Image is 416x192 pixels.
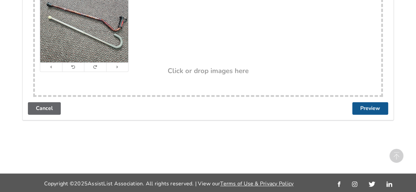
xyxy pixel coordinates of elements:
h3: Click or drop images here [168,66,249,75]
a: Terms of Use & Privacy Policy [220,180,293,187]
button: Rotates image right [84,62,106,71]
button: Rotates image left [62,62,84,71]
button: Preview [352,102,388,115]
img: facebook_link [338,181,340,187]
a: Cancel [28,102,61,115]
img: instagram_link [352,181,357,187]
img: twitter_link [369,181,375,187]
img: linkedin_link [386,181,392,187]
button: Changes order of image [40,62,62,71]
button: Changes order of image [106,62,128,71]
